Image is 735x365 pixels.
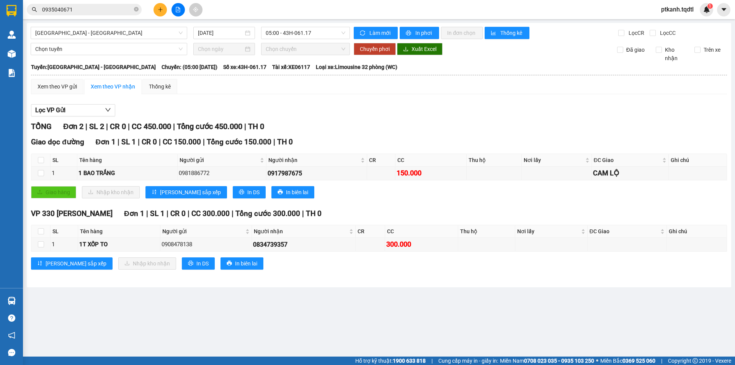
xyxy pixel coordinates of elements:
[458,225,515,238] th: Thu hộ
[403,46,408,52] span: download
[175,7,181,12] span: file-add
[590,227,659,236] span: ĐC Giao
[397,168,465,178] div: 150.000
[193,7,198,12] span: aim
[367,154,396,167] th: CR
[31,137,84,146] span: Giao dọc đường
[180,156,258,164] span: Người gửi
[132,122,171,131] span: CC 450.000
[438,357,498,365] span: Cung cấp máy in - giấy in:
[38,82,77,91] div: Xem theo VP gửi
[356,225,385,238] th: CR
[701,46,724,54] span: Trên xe
[235,259,257,268] span: In biên lai
[239,189,244,195] span: printer
[138,137,140,146] span: |
[145,186,227,198] button: sort-ascending[PERSON_NAME] sắp xếp
[441,27,483,39] button: In đơn chọn
[8,349,15,356] span: message
[52,169,76,178] div: 1
[485,27,529,39] button: bar-chartThống kê
[79,240,159,249] div: 1T XỐP TO
[106,122,108,131] span: |
[162,240,250,249] div: 0908478138
[146,209,148,218] span: |
[35,105,65,115] span: Lọc VP Gửi
[52,240,77,249] div: 1
[35,43,183,55] span: Chọn tuyến
[91,82,135,91] div: Xem theo VP nhận
[196,259,209,268] span: In DS
[596,359,598,362] span: ⚪️
[35,27,183,39] span: Sài Gòn - Quảng Trị
[142,137,157,146] span: CR 0
[354,43,396,55] button: Chuyển phơi
[278,189,283,195] span: printer
[273,137,275,146] span: |
[386,239,457,250] div: 300.000
[400,27,439,39] button: printerIn phơi
[121,137,136,146] span: SL 1
[32,7,37,12] span: search
[31,64,156,70] b: Tuyến: [GEOGRAPHIC_DATA] - [GEOGRAPHIC_DATA]
[158,7,163,12] span: plus
[703,6,710,13] img: icon-new-feature
[369,29,392,37] span: Làm mới
[412,45,436,53] span: Xuất Excel
[63,122,83,131] span: Đơn 2
[31,104,115,116] button: Lọc VP Gửi
[306,209,322,218] span: TH 0
[593,168,667,178] div: CAM LỘ
[78,225,160,238] th: Tên hàng
[134,6,139,13] span: close-circle
[198,29,243,37] input: 14/08/2025
[31,186,76,198] button: uploadGiao hàng
[150,209,165,218] span: SL 1
[360,30,366,36] span: sync
[594,156,661,164] span: ĐC Giao
[162,227,244,236] span: Người gửi
[233,186,266,198] button: printerIn DS
[163,137,201,146] span: CC 150.000
[227,260,232,267] span: printer
[31,122,52,131] span: TỔNG
[500,29,523,37] span: Thống kê
[8,332,15,339] span: notification
[385,225,458,238] th: CC
[85,122,87,131] span: |
[600,357,655,365] span: Miền Bắc
[162,63,217,71] span: Chuyến: (05:00 [DATE])
[154,3,167,16] button: plus
[268,169,366,178] div: 0917987675
[124,209,144,218] span: Đơn 1
[720,6,727,13] span: caret-down
[272,63,310,71] span: Tài xế: XE06117
[277,137,293,146] span: TH 0
[188,260,193,267] span: printer
[134,7,139,11] span: close-circle
[415,29,433,37] span: In phơi
[51,225,78,238] th: SL
[271,186,314,198] button: printerIn biên lai
[254,227,348,236] span: Người nhận
[89,122,104,131] span: SL 2
[669,154,727,167] th: Ghi chú
[110,122,126,131] span: CR 0
[302,209,304,218] span: |
[171,3,185,16] button: file-add
[77,154,178,167] th: Tên hàng
[96,137,116,146] span: Đơn 1
[173,122,175,131] span: |
[31,209,113,218] span: VP 330 [PERSON_NAME]
[152,189,157,195] span: sort-ascending
[253,240,354,249] div: 0834739357
[182,257,215,270] button: printerIn DS
[657,29,677,37] span: Lọc CC
[167,209,168,218] span: |
[707,3,713,9] sup: 1
[244,122,246,131] span: |
[266,43,345,55] span: Chọn chuyến
[406,30,412,36] span: printer
[355,357,426,365] span: Hỗ trợ kỹ thuật:
[189,3,203,16] button: aim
